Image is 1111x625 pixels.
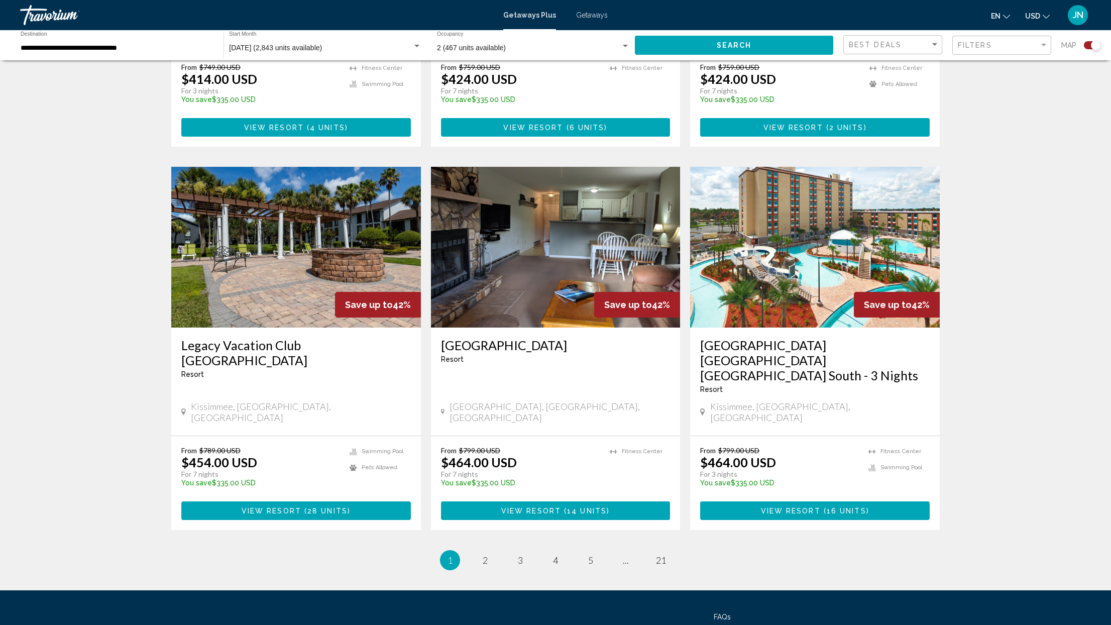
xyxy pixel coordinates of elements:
[991,12,1001,20] span: en
[441,479,600,487] p: $335.00 USD
[362,464,397,471] span: Pets Allowed
[622,448,662,455] span: Fitness Center
[567,507,607,515] span: 14 units
[181,86,340,95] p: For 3 nights
[700,501,930,520] button: View Resort(16 units)
[181,370,204,378] span: Resort
[171,550,940,570] ul: Pagination
[576,11,608,19] a: Getaways
[700,95,859,103] p: $335.00 USD
[690,167,940,328] img: RGF1E01X.jpg
[441,95,600,103] p: $335.00 USD
[700,455,776,470] p: $464.00 USD
[553,555,558,566] span: 4
[441,63,457,71] span: From
[849,41,902,49] span: Best Deals
[881,81,917,87] span: Pets Allowed
[181,63,197,71] span: From
[700,63,716,71] span: From
[761,507,821,515] span: View Resort
[181,118,411,137] button: View Resort(4 units)
[991,9,1010,23] button: Change language
[623,555,629,566] span: ...
[181,479,340,487] p: $335.00 USD
[242,507,301,515] span: View Resort
[829,124,864,132] span: 2 units
[441,501,671,520] button: View Resort(14 units)
[199,446,241,455] span: $789.00 USD
[181,95,212,103] span: You save
[518,555,523,566] span: 3
[718,446,759,455] span: $799.00 USD
[191,401,410,423] span: Kissimmee, [GEOGRAPHIC_DATA], [GEOGRAPHIC_DATA]
[459,63,500,71] span: $759.00 USD
[441,455,517,470] p: $464.00 USD
[561,507,610,515] span: ( )
[700,385,723,393] span: Resort
[244,124,304,132] span: View Resort
[1073,10,1083,20] span: JN
[958,41,992,49] span: Filters
[181,470,340,479] p: For 7 nights
[864,299,912,310] span: Save up to
[441,446,457,455] span: From
[700,118,930,137] button: View Resort(2 units)
[700,470,858,479] p: For 3 nights
[1065,5,1091,26] button: User Menu
[181,95,340,103] p: $335.00 USD
[503,11,556,19] a: Getaways Plus
[441,338,671,353] a: [GEOGRAPHIC_DATA]
[301,507,351,515] span: ( )
[171,167,421,328] img: 8614E01X.jpg
[441,470,600,479] p: For 7 nights
[181,338,411,368] a: Legacy Vacation Club [GEOGRAPHIC_DATA]
[635,36,833,54] button: Search
[362,65,402,71] span: Fitness Center
[588,555,593,566] span: 5
[700,446,716,455] span: From
[880,448,921,455] span: Fitness Center
[199,63,241,71] span: $749.00 USD
[564,124,608,132] span: ( )
[459,446,500,455] span: $799.00 USD
[881,65,922,71] span: Fitness Center
[503,124,563,132] span: View Resort
[441,118,671,137] button: View Resort(6 units)
[181,71,257,86] p: $414.00 USD
[483,555,488,566] span: 2
[1025,9,1050,23] button: Change currency
[827,507,866,515] span: 16 units
[1025,12,1040,20] span: USD
[714,613,731,621] span: FAQs
[441,479,472,487] span: You save
[181,479,212,487] span: You save
[345,299,393,310] span: Save up to
[229,44,322,52] span: [DATE] (2,843 units available)
[604,299,652,310] span: Save up to
[307,507,348,515] span: 28 units
[431,167,681,328] img: 0129I01X.jpg
[880,464,922,471] span: Swimming Pool
[821,507,869,515] span: ( )
[700,71,776,86] p: $424.00 USD
[362,448,403,455] span: Swimming Pool
[181,455,257,470] p: $454.00 USD
[441,355,464,363] span: Resort
[700,479,858,487] p: $335.00 USD
[622,65,662,71] span: Fitness Center
[441,95,472,103] span: You save
[700,95,731,103] span: You save
[181,501,411,520] button: View Resort(28 units)
[700,338,930,383] a: [GEOGRAPHIC_DATA] [GEOGRAPHIC_DATA] [GEOGRAPHIC_DATA] South - 3 Nights
[304,124,348,132] span: ( )
[700,86,859,95] p: For 7 nights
